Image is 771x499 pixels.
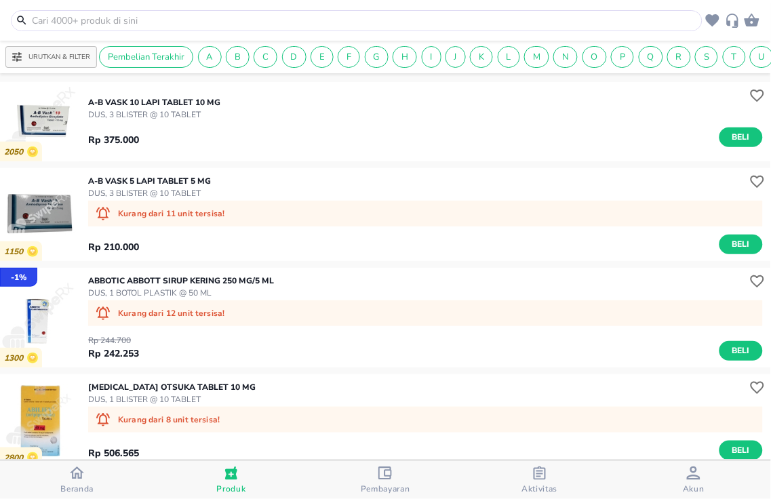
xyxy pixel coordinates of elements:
[554,51,577,63] span: N
[524,46,549,68] div: M
[99,46,193,68] div: Pembelian Terakhir
[422,46,441,68] div: I
[719,127,763,147] button: Beli
[446,51,465,63] span: J
[88,201,763,226] div: Kurang dari 11 unit tersisa!
[88,240,139,254] p: Rp 210.000
[283,51,306,63] span: D
[5,46,97,68] button: Urutkan & Filter
[446,46,466,68] div: J
[226,51,249,63] span: B
[639,51,663,63] span: Q
[311,46,334,68] div: E
[88,133,139,147] p: Rp 375.000
[226,46,250,68] div: B
[88,187,211,199] p: DUS, 3 BLISTER @ 10 TABLET
[695,46,718,68] div: S
[199,51,221,63] span: A
[4,247,27,257] p: 1150
[470,46,493,68] div: K
[723,46,746,68] div: T
[393,46,417,68] div: H
[154,461,308,499] button: Produk
[28,52,90,62] p: Urutkan & Filter
[88,175,211,187] p: A-B VASK 5 Lapi TABLET 5 MG
[361,483,410,494] span: Pembayaran
[88,96,220,108] p: A-B VASK 10 Lapi TABLET 10 MG
[4,147,27,157] p: 2050
[612,51,633,63] span: P
[31,14,699,28] input: Cari 4000+ produk di sini
[365,51,388,63] span: G
[582,46,607,68] div: O
[88,300,763,326] div: Kurang dari 12 unit tersisa!
[719,235,763,254] button: Beli
[667,46,691,68] div: R
[462,461,616,499] button: Aktivitas
[365,46,389,68] div: G
[309,461,462,499] button: Pembayaran
[88,407,763,433] div: Kurang dari 8 unit tersisa!
[216,483,245,494] span: Produk
[282,46,307,68] div: D
[338,46,360,68] div: F
[730,130,753,144] span: Beli
[198,46,222,68] div: A
[88,381,256,393] p: [MEDICAL_DATA] Otsuka TABLET 10 MG
[311,51,333,63] span: E
[11,271,26,283] p: - 1 %
[422,51,441,63] span: I
[88,334,139,346] p: Rp 244.700
[730,237,753,252] span: Beli
[730,344,753,358] span: Beli
[254,51,277,63] span: C
[553,46,578,68] div: N
[719,441,763,460] button: Beli
[498,51,519,63] span: L
[60,483,94,494] span: Beranda
[668,51,690,63] span: R
[4,353,27,363] p: 1300
[88,346,139,361] p: Rp 242.253
[88,446,139,460] p: Rp 506.565
[683,483,705,494] span: Akun
[88,287,274,299] p: DUS, 1 BOTOL PLASTIK @ 50 ML
[617,461,771,499] button: Akun
[724,51,745,63] span: T
[393,51,416,63] span: H
[88,108,220,121] p: DUS, 3 BLISTER @ 10 TABLET
[730,443,753,458] span: Beli
[719,341,763,361] button: Beli
[696,51,717,63] span: S
[525,51,549,63] span: M
[521,483,557,494] span: Aktivitas
[88,393,256,405] p: DUS, 1 BLISTER @ 10 TABLET
[254,46,277,68] div: C
[611,46,634,68] div: P
[471,51,492,63] span: K
[88,275,274,287] p: ABBOTIC Abbott SIRUP KERING 250 MG/5 ML
[639,46,663,68] div: Q
[4,453,27,463] p: 2800
[583,51,606,63] span: O
[100,51,193,63] span: Pembelian Terakhir
[338,51,359,63] span: F
[498,46,520,68] div: L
